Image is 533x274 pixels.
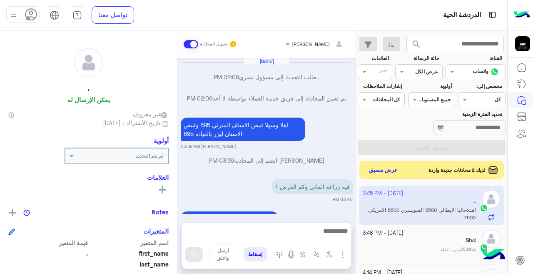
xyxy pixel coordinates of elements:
span: لديك 2 محادثات جديدة واردة [428,166,486,174]
img: defaultAdmin.png [75,48,103,77]
h5: Shd [466,237,476,244]
img: 177882628735456 [515,36,530,51]
span: اسم المتغير [90,239,169,247]
h6: [DATE] [244,58,289,64]
a: تواصل معنا [92,6,134,24]
label: إشارات الملاحظات [359,83,401,90]
img: send message [190,250,198,259]
label: حالة الرسالة [396,55,439,62]
small: [DATE] - 3:48 PM [363,229,403,237]
img: select flow [327,251,334,258]
a: tab [69,6,85,24]
span: Shd [467,246,476,252]
img: make a call [276,251,283,258]
small: تحويل المحادثة [200,41,227,48]
p: تم تعيين المحادثة إلى فريق خدمة العملاء بواسطة لا أحد [181,94,353,103]
p: 20/9/2025, 3:41 PM [181,211,278,226]
button: ارسل واغلق [209,244,237,265]
img: defaultAdmin.png [482,229,501,248]
button: تطبيق الفلاتر [358,140,506,155]
b: لم يتم التحديد [136,153,164,159]
p: 20/9/2025, 3:40 PM [272,179,353,194]
span: search [411,39,421,49]
label: مخصص إلى: [459,83,502,90]
span: 02:09 PM [187,95,212,102]
b: : [466,246,476,252]
img: tab [487,10,498,20]
span: [PERSON_NAME] [292,41,330,47]
h6: العلامات [8,173,169,181]
h6: يمكن الإرسال له [67,96,110,103]
span: last_name [90,260,169,269]
img: tab [72,10,82,20]
div: اختر [379,67,389,76]
span: قيمة المتغير [8,239,88,247]
button: إسقاط [244,247,267,261]
h5: . [87,83,90,93]
small: 03:40 PM [333,196,353,203]
label: العلامات [359,55,389,62]
label: أولوية [409,83,452,90]
small: [PERSON_NAME] 03:39 PM [181,143,236,150]
img: tab [50,10,59,20]
img: profile [8,10,19,20]
span: كلارتي اعتقد [440,246,466,252]
span: first_name [90,249,169,258]
button: search [406,37,427,55]
p: الدردشة الحية [443,10,481,21]
img: hulul-logo.png [479,241,508,270]
label: القناة: [447,55,503,62]
img: create order [299,251,306,258]
p: [PERSON_NAME] انضم إلى المحادثة [181,156,353,165]
button: create order [296,248,310,261]
h6: المتغيرات [143,227,169,235]
img: send attachment [338,250,348,260]
label: تحديد الفترة الزمنية [409,111,502,118]
img: send voice note [286,250,296,260]
span: . [8,249,88,258]
button: Trigger scenario [310,248,324,261]
img: notes [23,209,30,216]
h6: أولوية [154,137,169,144]
img: add [9,209,16,216]
p: 20/9/2025, 3:39 PM [181,118,305,141]
h6: Notes [152,208,169,216]
p: . طلب التحدث إلى مسؤول بشري [181,73,353,81]
img: Logo [513,6,530,24]
span: 03:39 PM [209,157,234,164]
button: عرض مسبق [366,164,401,176]
span: غير معروف [133,110,169,118]
img: WhatsApp [480,244,488,252]
img: Trigger scenario [313,251,320,258]
span: تاريخ الأشتراك : [DATE] [103,118,160,127]
button: select flow [324,248,337,261]
span: 02:09 PM [214,73,239,80]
